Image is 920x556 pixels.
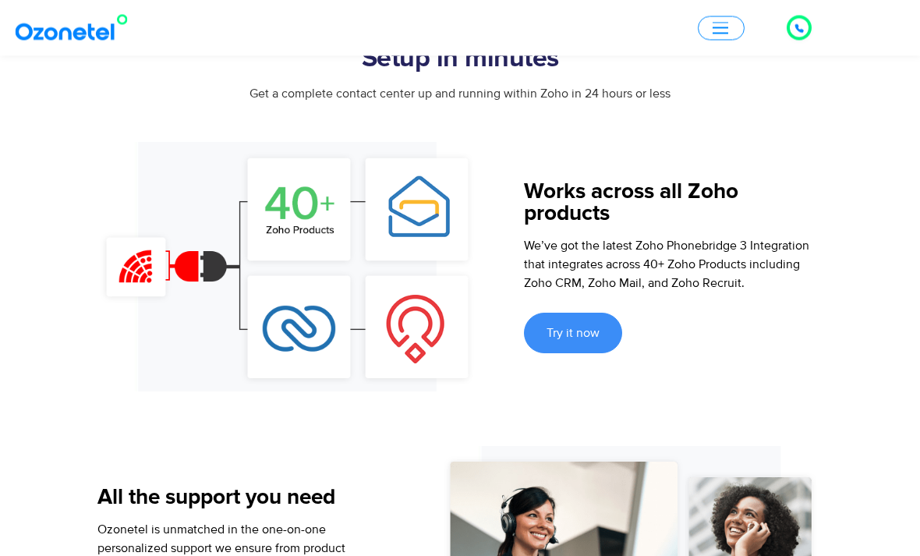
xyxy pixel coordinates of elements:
[97,487,395,509] h5: All the support you need
[97,44,823,76] h2: Setup in minutes
[249,87,671,102] span: Get a complete contact center up and running within Zoho in 24 hours or less
[524,239,809,292] span: We’ve got the latest Zoho Phonebridge 3 Integration that integrates across 40+ Zoho Products incl...
[524,182,821,225] h5: Works across all Zoho products
[547,328,600,340] span: Try it now
[524,313,622,354] a: Try it now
